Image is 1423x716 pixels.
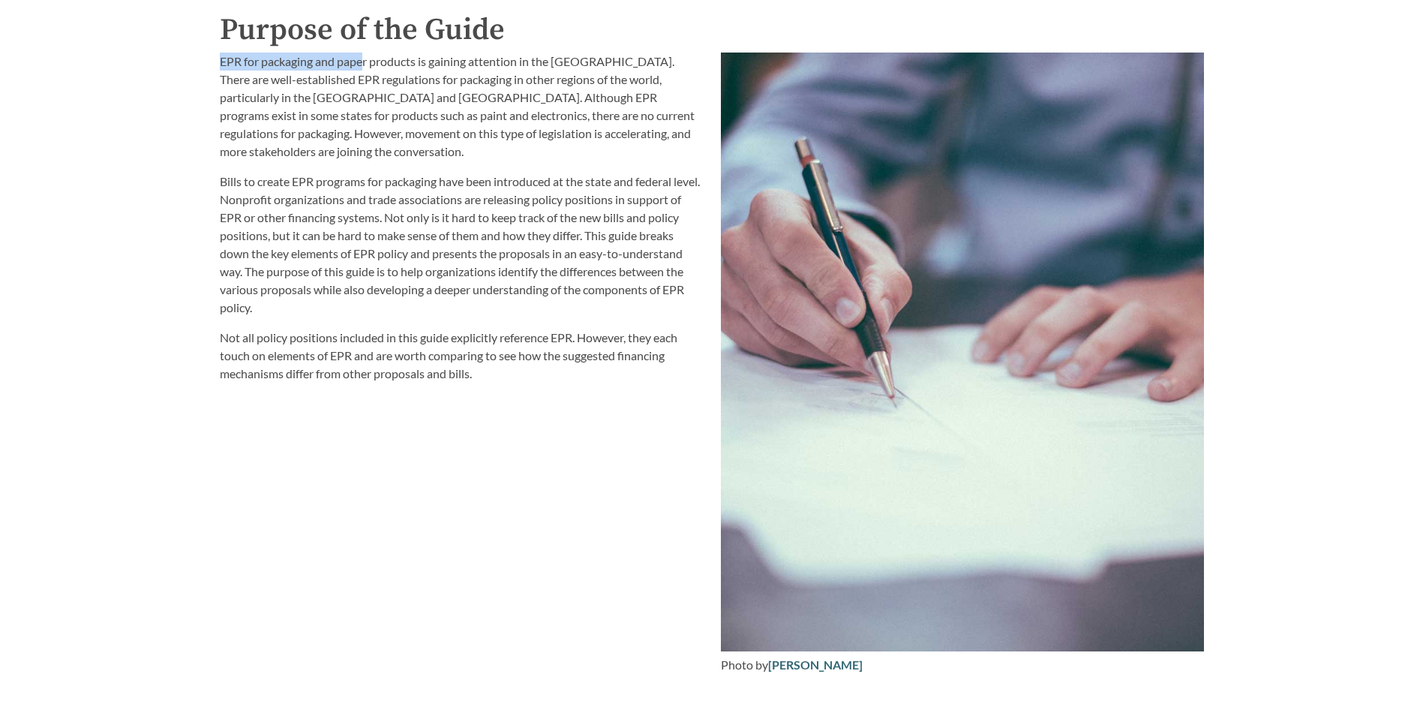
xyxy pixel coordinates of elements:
div: Photo by [721,656,1204,674]
p: Bills to create EPR programs for packaging have been introduced at the state and federal level. N... [220,173,703,317]
h2: Purpose of the Guide [220,8,1204,53]
p: Not all policy positions included in this guide explicitly reference EPR. However, they each touc... [220,329,703,383]
p: EPR for packaging and paper products is gaining attention in the [GEOGRAPHIC_DATA]. There are wel... [220,53,703,161]
a: [PERSON_NAME] [768,657,863,672]
img: man writing on paper [721,53,1204,652]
